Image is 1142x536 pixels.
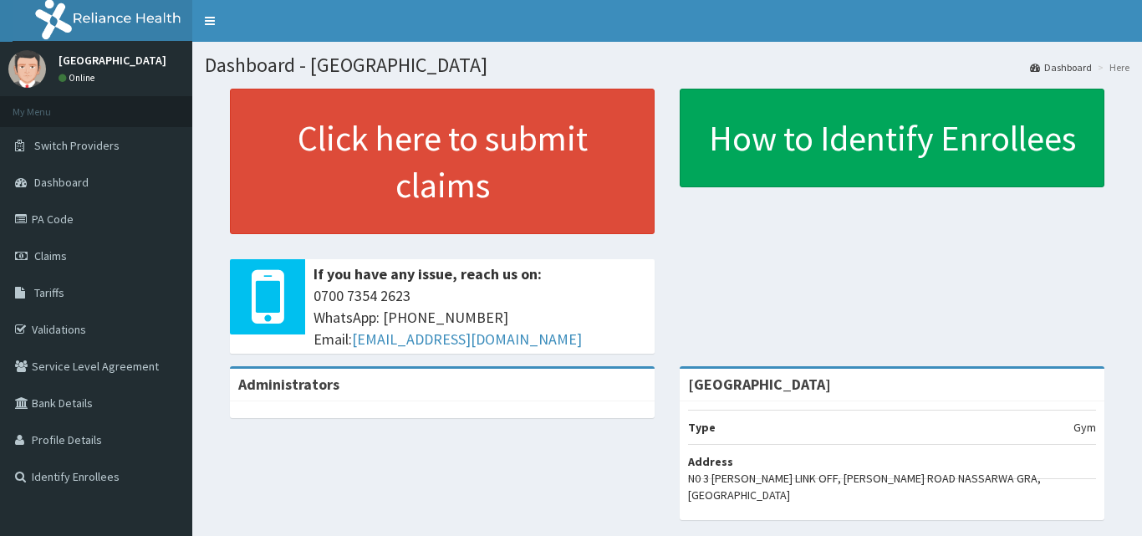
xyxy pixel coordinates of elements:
a: [EMAIL_ADDRESS][DOMAIN_NAME] [352,329,582,349]
b: Type [688,420,716,435]
b: Administrators [238,375,339,394]
p: [GEOGRAPHIC_DATA] [59,54,166,66]
a: How to Identify Enrollees [680,89,1104,187]
a: Dashboard [1030,60,1092,74]
a: Click here to submit claims [230,89,655,234]
img: User Image [8,50,46,88]
h1: Dashboard - [GEOGRAPHIC_DATA] [205,54,1129,76]
span: Claims [34,248,67,263]
b: If you have any issue, reach us on: [314,264,542,283]
b: Address [688,454,733,469]
span: 0700 7354 2623 WhatsApp: [PHONE_NUMBER] Email: [314,285,646,350]
a: Online [59,72,99,84]
strong: [GEOGRAPHIC_DATA] [688,375,831,394]
p: Gym [1073,419,1096,436]
span: Dashboard [34,175,89,190]
span: Switch Providers [34,138,120,153]
span: Tariffs [34,285,64,300]
p: N0 3 [PERSON_NAME] LINK OFF, [PERSON_NAME] ROAD NASSARWA GRA, [GEOGRAPHIC_DATA] [688,470,1096,503]
li: Here [1094,60,1129,74]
